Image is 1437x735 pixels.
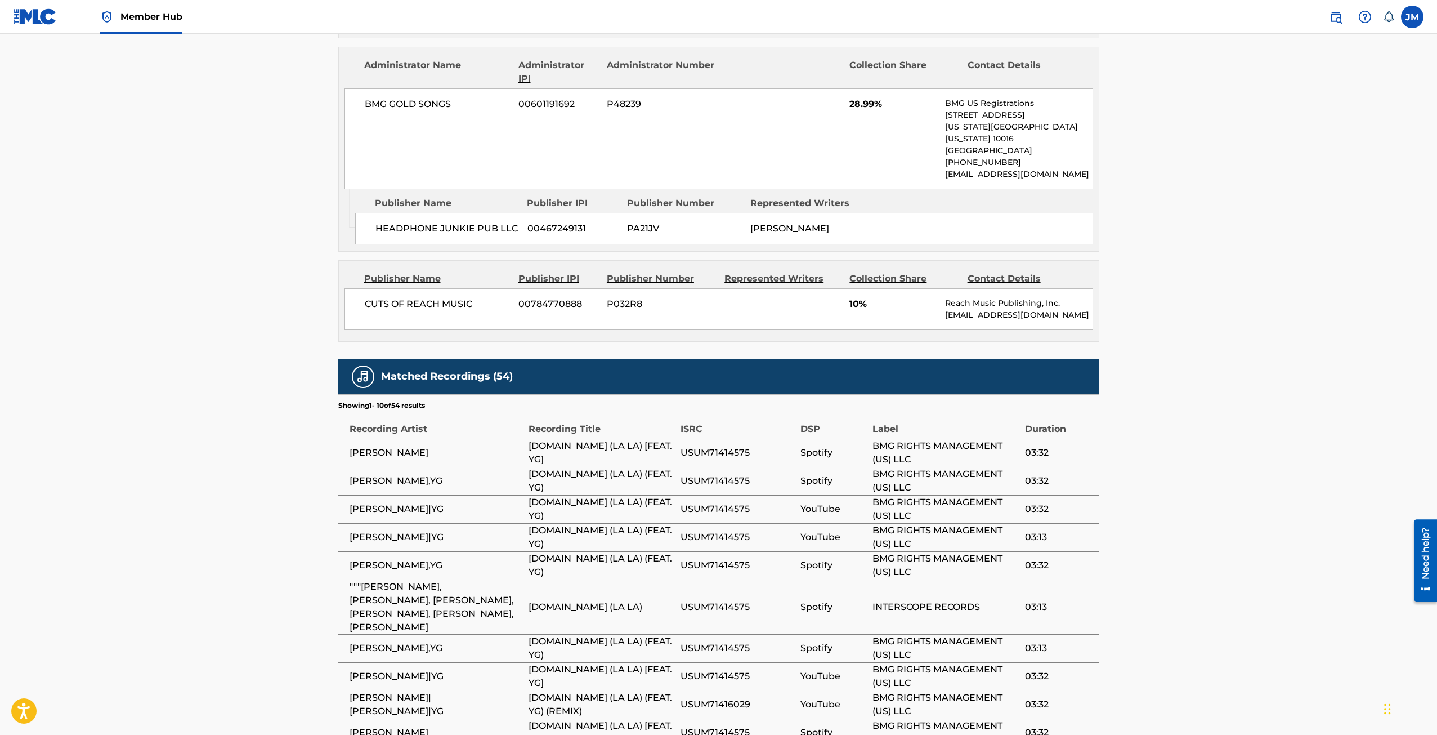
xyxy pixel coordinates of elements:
[945,309,1092,321] p: [EMAIL_ADDRESS][DOMAIN_NAME]
[800,670,867,683] span: YouTube
[945,109,1092,121] p: [STREET_ADDRESS]
[872,496,1019,523] span: BMG RIGHTS MANAGEMENT (US) LLC
[120,10,182,23] span: Member Hub
[350,670,523,683] span: [PERSON_NAME]|YG
[945,157,1092,168] p: [PHONE_NUMBER]
[529,663,675,690] span: [DOMAIN_NAME] (LA LA) [FEAT. YG]
[681,698,795,711] span: USUM71416029
[350,474,523,488] span: [PERSON_NAME],YG
[607,272,716,286] div: Publisher Number
[1025,559,1094,572] span: 03:32
[945,121,1092,145] p: [US_STATE][GEOGRAPHIC_DATA][US_STATE] 10016
[681,670,795,683] span: USUM71414575
[365,97,511,111] span: BMG GOLD SONGS
[968,272,1077,286] div: Contact Details
[1025,502,1094,516] span: 03:32
[350,642,523,655] span: [PERSON_NAME],YG
[100,10,114,24] img: Top Rightsholder
[1381,681,1437,735] iframe: Chat Widget
[681,411,795,436] div: ISRC
[800,531,867,544] span: YouTube
[529,467,675,495] span: [DOMAIN_NAME] (LA LA) (FEAT. YG)
[872,691,1019,718] span: BMG RIGHTS MANAGEMENT (US) LLC
[872,552,1019,579] span: BMG RIGHTS MANAGEMENT (US) LLC
[872,600,1019,614] span: INTERSCOPE RECORDS
[1025,474,1094,488] span: 03:32
[800,559,867,572] span: Spotify
[627,197,742,210] div: Publisher Number
[607,59,716,86] div: Administrator Number
[364,59,510,86] div: Administrator Name
[529,552,675,579] span: [DOMAIN_NAME] (LA LA) (FEAT. YG)
[872,635,1019,662] span: BMG RIGHTS MANAGEMENT (US) LLC
[529,600,675,614] span: [DOMAIN_NAME] (LA LA)
[800,600,867,614] span: Spotify
[529,496,675,523] span: [DOMAIN_NAME] (LA LA) (FEAT. YG)
[350,411,523,436] div: Recording Artist
[529,635,675,662] span: [DOMAIN_NAME] (LA LA) (FEAT. YG)
[1025,642,1094,655] span: 03:13
[945,297,1092,309] p: Reach Music Publishing, Inc.
[527,197,619,210] div: Publisher IPI
[529,439,675,466] span: [DOMAIN_NAME] (LA LA) [FEAT. YG]
[681,642,795,655] span: USUM71414575
[681,531,795,544] span: USUM71414575
[1383,11,1394,23] div: Notifications
[800,502,867,516] span: YouTube
[1384,692,1391,726] div: Drag
[364,272,510,286] div: Publisher Name
[338,400,425,411] p: Showing 1 - 10 of 54 results
[350,502,523,516] span: [PERSON_NAME]|YG
[627,222,742,235] span: PA21JV
[681,559,795,572] span: USUM71414575
[1025,670,1094,683] span: 03:32
[872,524,1019,551] span: BMG RIGHTS MANAGEMENT (US) LLC
[529,524,675,551] span: [DOMAIN_NAME] (LA LA) (FEAT. YG)
[518,59,598,86] div: Administrator IPI
[350,559,523,572] span: [PERSON_NAME],YG
[1354,6,1376,28] div: Help
[849,272,959,286] div: Collection Share
[872,411,1019,436] div: Label
[529,411,675,436] div: Recording Title
[800,446,867,460] span: Spotify
[518,297,598,311] span: 00784770888
[607,297,716,311] span: P032R8
[375,222,519,235] span: HEADPHONE JUNKIE PUB LLC
[529,691,675,718] span: [DOMAIN_NAME] (LA LA) (FEAT. YG) (REMIX)
[527,222,619,235] span: 00467249131
[1025,600,1094,614] span: 03:13
[14,8,57,25] img: MLC Logo
[1025,531,1094,544] span: 03:13
[1324,6,1347,28] a: Public Search
[607,97,716,111] span: P48239
[1329,10,1342,24] img: search
[518,272,598,286] div: Publisher IPI
[1358,10,1372,24] img: help
[1025,411,1094,436] div: Duration
[1405,515,1437,606] iframe: Resource Center
[350,531,523,544] span: [PERSON_NAME]|YG
[381,370,513,383] h5: Matched Recordings (54)
[681,600,795,614] span: USUM71414575
[1401,6,1423,28] div: User Menu
[1025,446,1094,460] span: 03:32
[945,97,1092,109] p: BMG US Registrations
[356,370,370,384] img: Matched Recordings
[849,59,959,86] div: Collection Share
[872,663,1019,690] span: BMG RIGHTS MANAGEMENT (US) LLC
[724,272,841,286] div: Represented Writers
[849,97,937,111] span: 28.99%
[872,439,1019,466] span: BMG RIGHTS MANAGEMENT (US) LLC
[750,223,829,234] span: [PERSON_NAME]
[945,145,1092,157] p: [GEOGRAPHIC_DATA]
[681,502,795,516] span: USUM71414575
[350,580,523,634] span: """[PERSON_NAME], [PERSON_NAME], [PERSON_NAME], [PERSON_NAME], [PERSON_NAME], [PERSON_NAME]
[681,446,795,460] span: USUM71414575
[800,698,867,711] span: YouTube
[1025,698,1094,711] span: 03:32
[365,297,511,311] span: CUTS OF REACH MUSIC
[800,474,867,488] span: Spotify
